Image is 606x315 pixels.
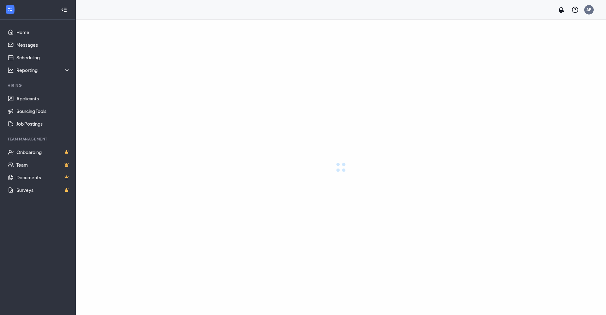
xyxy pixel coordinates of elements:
[586,7,591,12] div: AP
[16,51,70,64] a: Scheduling
[16,92,70,105] a: Applicants
[16,67,71,73] div: Reporting
[8,136,69,142] div: Team Management
[16,26,70,39] a: Home
[7,6,13,13] svg: WorkstreamLogo
[16,158,70,171] a: TeamCrown
[8,67,14,73] svg: Analysis
[16,184,70,196] a: SurveysCrown
[61,7,67,13] svg: Collapse
[8,83,69,88] div: Hiring
[571,6,579,14] svg: QuestionInfo
[16,117,70,130] a: Job Postings
[16,171,70,184] a: DocumentsCrown
[16,39,70,51] a: Messages
[557,6,565,14] svg: Notifications
[16,146,70,158] a: OnboardingCrown
[16,105,70,117] a: Sourcing Tools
